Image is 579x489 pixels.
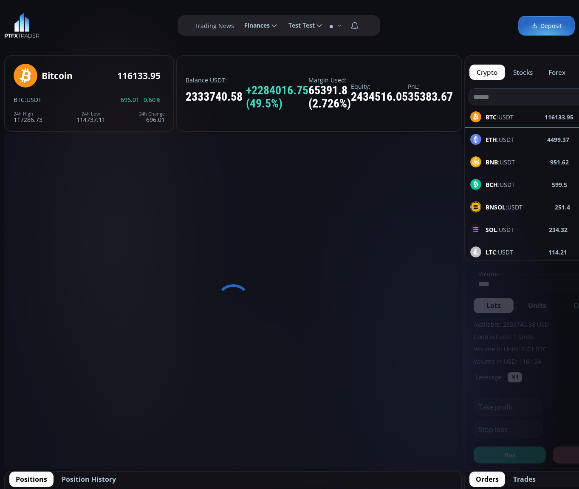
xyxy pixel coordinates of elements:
[139,111,165,123] div: 696.01
[486,180,515,189] span: :USDT
[469,65,505,80] button: crypto
[486,135,514,144] span: :USDT
[518,16,575,36] a: Deposit
[531,21,562,30] span: Deposit
[408,90,453,104] div: 35383.67
[139,111,165,116] div: 24h Change
[408,83,453,90] label: PnL:
[555,203,570,212] b: 251.4
[195,21,234,30] label: Trading News
[486,248,496,256] b: LTC
[469,472,505,487] button: Orders
[16,474,47,484] span: Positions
[25,96,42,104] span: :USDT
[513,474,536,484] span: Trades
[486,158,498,166] b: BNB
[121,96,139,103] span: 696.01
[144,96,161,103] span: 0.60%
[486,226,497,234] b: SOL
[486,158,515,167] span: :USDT
[62,474,116,484] span: Position History
[549,225,568,234] b: 234.32
[186,77,308,83] label: Balance USDT:
[308,77,351,83] label: Margin Used:
[547,135,569,144] b: 4499.37
[506,65,540,80] button: stocks
[186,84,308,110] div: 2333740.58
[486,248,513,257] span: :USDT
[282,17,315,34] span: Test Test
[486,136,497,144] b: ETH
[246,84,308,110] span: +2284016.75 (49.5%)
[550,158,569,167] b: 951.62
[117,71,161,81] div: 116133.95
[486,203,523,212] span: :USDT
[552,180,567,189] b: 599.5
[9,472,54,487] button: Positions
[14,111,42,116] div: 24h High
[351,83,408,90] label: Equity:
[486,225,514,234] span: :USDT
[351,90,408,104] div: 2434516.05
[42,71,73,81] div: Bitcoin
[238,17,270,34] span: Finances
[507,472,542,487] button: Trades
[55,472,122,487] button: Position History
[486,203,506,211] b: BNSOL
[14,96,25,104] span: BTC
[486,181,498,189] b: BCH
[541,65,573,80] button: forex
[548,248,567,257] b: 114.21
[476,474,499,484] span: Orders
[14,111,42,123] div: 117286.73
[4,13,40,38] img: LOGO
[76,111,105,116] div: 24h Low
[308,84,351,110] div: 65391.8 (2.726%)
[76,111,105,123] div: 114737.11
